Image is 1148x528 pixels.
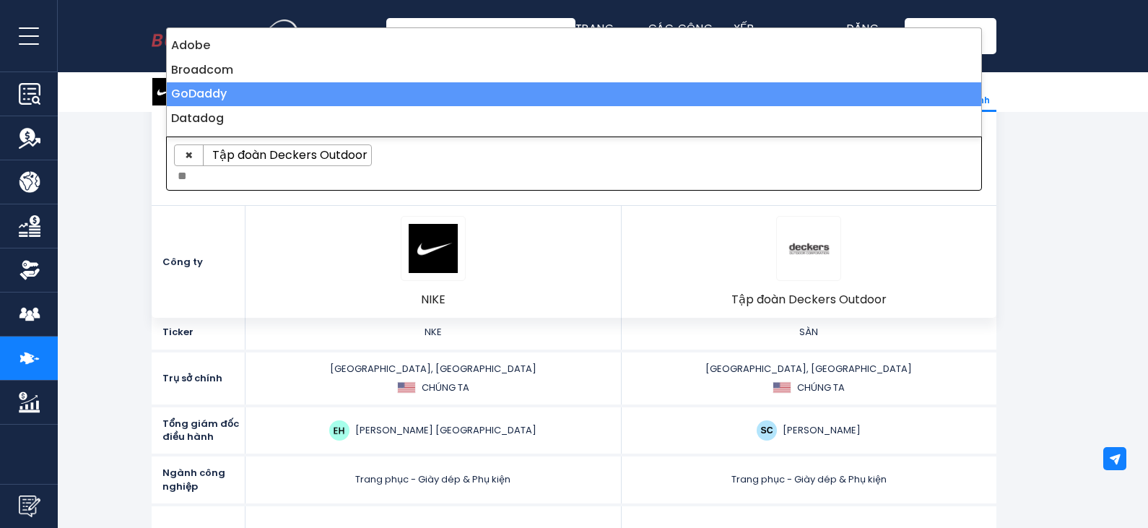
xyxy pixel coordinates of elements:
[178,170,204,183] textarea: Tìm kiếm
[731,291,887,308] font: Tập đoàn Deckers Outdoor
[162,417,239,443] font: Tổng giám đốc điều hành
[162,254,203,268] font: Công ty
[162,325,193,339] font: Ticker
[971,206,996,231] a: Di dời
[212,147,368,163] font: Tập đoàn Deckers Outdoor
[152,78,180,105] img: Logo NKE
[421,291,445,308] font: NIKE
[575,20,614,51] a: Trang chủ
[422,381,469,394] font: CHÚNG TA
[783,423,861,437] font: [PERSON_NAME]
[174,144,372,166] li: Tập đoàn Deckers Outdoor
[731,472,887,486] font: Trang phục - Giày dép & Phụ kiện
[355,472,510,486] font: Trang phục - Giày dép & Phụ kiện
[905,18,996,54] a: Đăng nhập
[425,325,442,339] font: NKE
[845,20,879,51] a: Đăng ký
[162,371,222,385] font: Trụ sở chính
[731,216,887,308] a: Logo DECK Tập đoàn Deckers Outdoor
[185,146,193,164] font: ×
[171,85,227,102] font: GoDaddy
[19,259,40,281] img: Quyền sở hữu
[167,34,981,58] li: Adobe
[355,423,536,437] font: [PERSON_NAME] [GEOGRAPHIC_DATA]
[705,362,912,376] font: [GEOGRAPHIC_DATA], [GEOGRAPHIC_DATA]
[171,61,233,78] font: Broadcom
[152,20,307,53] a: Đi đến trang chủ
[167,59,981,82] li: Broadcom
[401,216,466,308] a: Logo NKE NIKE
[799,325,818,339] font: SÀN
[784,224,833,273] img: Logo DECK
[167,107,981,131] li: Datadog
[171,110,224,126] font: Datadog
[152,20,308,53] img: Logo Bullfincher
[648,20,713,51] a: Các công ty
[797,381,845,394] font: CHÚNG TA
[330,362,536,376] font: [GEOGRAPHIC_DATA], [GEOGRAPHIC_DATA]
[734,20,766,51] a: Xếp hạng
[171,37,210,53] font: Adobe
[409,224,458,273] img: Logo NKE
[175,145,204,165] button: Xóa mục
[162,466,225,493] font: Ngành công nghiệp
[167,82,981,106] li: GoDaddy
[539,18,575,54] button: Tìm kiếm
